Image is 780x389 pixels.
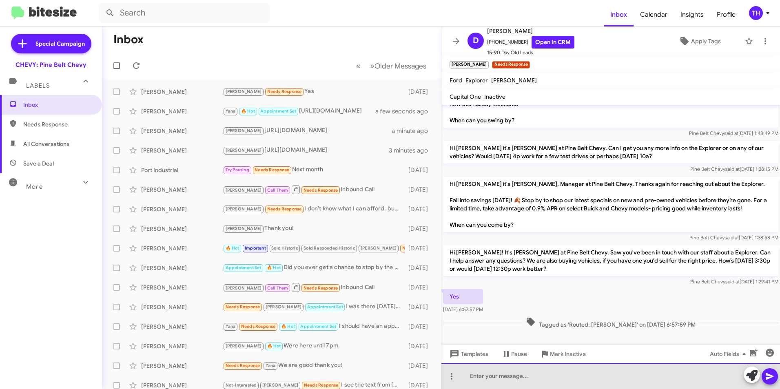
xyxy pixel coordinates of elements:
div: [PERSON_NAME] [141,362,223,370]
span: Appointment Set [307,304,343,309]
span: Needs Response [267,89,302,94]
span: [PERSON_NAME] [226,343,262,349]
span: 🔥 Hot [241,108,255,114]
span: Special Campaign [35,40,85,48]
div: [PERSON_NAME] [141,264,223,272]
span: 🔥 Hot [281,324,295,329]
span: Appointment Set [300,324,336,329]
button: Pause [495,347,534,361]
span: Important [245,245,266,251]
span: said at [725,278,740,285]
span: Tagged as 'Routed: [PERSON_NAME]' on [DATE] 6:57:59 PM [523,317,699,329]
p: Hi [PERSON_NAME] it's [PERSON_NAME] at Pine Belt Chevy. Can I get you any more info on the Explor... [443,141,778,164]
div: Inbound Call [223,184,405,194]
span: Save a Deal [23,159,54,168]
span: Appointment Set [260,108,296,114]
span: All Conversations [23,140,69,148]
a: Calendar [634,3,674,27]
div: [PERSON_NAME] [141,283,223,292]
span: Ford [450,77,462,84]
div: [URL][DOMAIN_NAME] [223,106,386,116]
div: [PERSON_NAME] [141,323,223,331]
span: Older Messages [374,62,426,71]
span: [PERSON_NAME] [491,77,537,84]
div: [URL][DOMAIN_NAME] [223,146,389,155]
div: [DATE] [405,264,434,272]
a: Inbox [604,3,634,27]
button: Previous [351,57,366,74]
span: Needs Response [255,167,289,172]
span: [PERSON_NAME] [226,89,262,94]
span: Profile [710,3,742,27]
div: [PERSON_NAME] [141,146,223,155]
div: [DATE] [405,362,434,370]
span: [PERSON_NAME] [487,26,574,36]
div: I was there [DATE] and you didn't have what I was looking for. [223,302,405,312]
span: » [370,61,374,71]
span: Needs Response [267,206,302,212]
a: Special Campaign [11,34,91,53]
span: « [356,61,361,71]
button: Mark Inactive [534,347,592,361]
span: Apply Tags [691,34,721,49]
span: [PERSON_NAME] [266,304,302,309]
span: Templates [448,347,488,361]
span: Auto Fields [710,347,749,361]
div: [DATE] [405,88,434,96]
div: [DATE] [405,244,434,252]
button: Apply Tags [658,34,741,49]
button: Next [365,57,431,74]
span: [PERSON_NAME] [226,285,262,291]
input: Search [99,3,270,23]
span: Mark Inactive [550,347,586,361]
span: [PERSON_NAME] [226,226,262,231]
div: [DATE] [405,303,434,311]
div: [DATE] [405,205,434,213]
div: Inbound Call [223,282,405,292]
span: Explorer [465,77,488,84]
span: Needs Response [226,304,260,309]
a: Insights [674,3,710,27]
span: [PERSON_NAME] [361,245,397,251]
span: Needs Response [304,188,338,193]
button: Templates [441,347,495,361]
span: Pause [511,347,527,361]
div: a few seconds ago [386,107,434,115]
span: 🔥 Hot [267,343,281,349]
div: [DATE] [405,166,434,174]
span: Pine Belt Chevy [DATE] 1:48:49 PM [689,130,778,136]
span: Needs Response [241,324,276,329]
span: Appointment Set [226,265,261,270]
span: Sold Historic [271,245,298,251]
span: Labels [26,82,50,89]
nav: Page navigation example [352,57,431,74]
div: We are good thank you! [223,361,405,370]
div: a minute ago [392,127,434,135]
span: Needs Response [402,245,437,251]
span: [PERSON_NAME] [226,206,262,212]
div: Were here until 7pm. [223,341,405,351]
div: Yes [223,87,405,96]
div: [PERSON_NAME] [141,225,223,233]
div: No I saw the truck was sold. [223,243,405,253]
p: Hi [PERSON_NAME]! It's [PERSON_NAME] at Pine Belt Chevy. Saw you've been in touch with our staff ... [443,245,778,276]
span: Inactive [484,93,505,100]
div: 3 minutes ago [389,146,434,155]
div: [DATE] [405,283,434,292]
p: Hi [PERSON_NAME] it's [PERSON_NAME], Manager at Pine Belt Chevy. Thanks again for reaching out ab... [443,177,778,232]
span: Call Them [267,285,288,291]
span: Capital One [450,93,481,100]
div: TH [749,6,763,20]
span: D [473,34,479,47]
span: 15-90 Day Old Leads [487,49,574,57]
span: 🔥 Hot [226,245,239,251]
small: [PERSON_NAME] [450,61,489,69]
span: said at [725,166,740,172]
small: Needs Response [492,61,530,69]
div: [PERSON_NAME] [141,88,223,96]
span: [PERSON_NAME] [262,382,299,388]
div: [PERSON_NAME] [141,107,223,115]
span: Pine Belt Chevy [DATE] 1:28:15 PM [690,166,778,172]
